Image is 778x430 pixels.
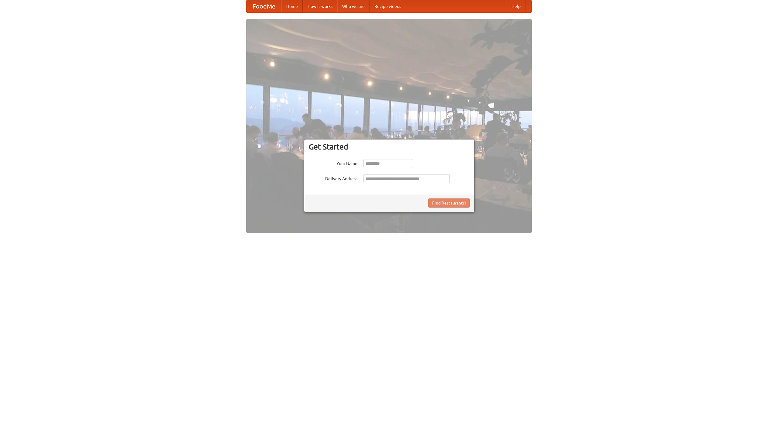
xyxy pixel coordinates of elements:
a: FoodMe [246,0,281,12]
label: Your Name [309,159,357,167]
a: How it works [303,0,337,12]
a: Recipe videos [370,0,406,12]
a: Who we are [337,0,370,12]
a: Help [507,0,525,12]
label: Delivery Address [309,174,357,182]
button: Find Restaurants! [428,198,470,208]
h3: Get Started [309,142,470,151]
a: Home [281,0,303,12]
